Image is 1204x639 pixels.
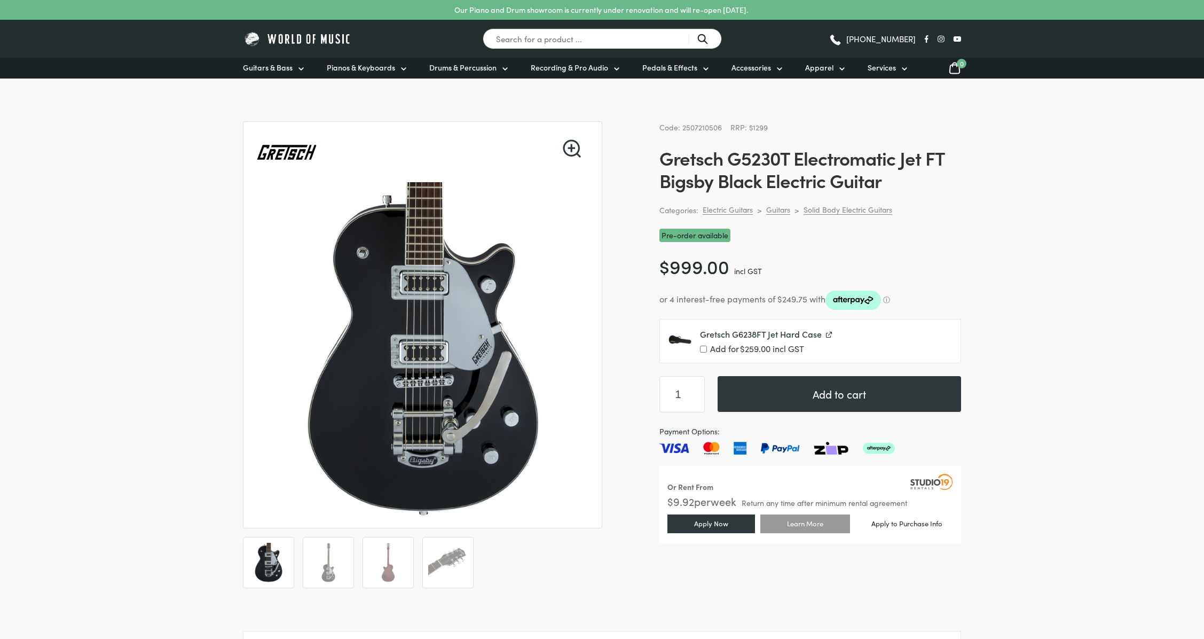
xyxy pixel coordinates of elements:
p: Our Piano and Drum showroom is currently under renovation and will re-open [DATE]. [454,4,748,15]
input: Add for$259.00 incl GST [700,346,707,353]
span: $ [659,253,670,279]
span: Pianos & Keyboards [327,62,395,73]
span: incl GST [734,266,762,276]
img: Gretsch G5230T Electromatic Jet FT Bigsby Black full [309,543,348,582]
span: Guitars & Bass [243,62,293,73]
iframe: Chat with our support team [1049,521,1204,639]
span: incl GST [773,342,804,354]
span: per week [694,494,736,509]
a: [PHONE_NUMBER] [829,31,916,47]
span: Payment Options: [659,425,961,438]
img: Gretsch G5230T Electromatic Jet FT Bigsby Black back [368,543,408,582]
div: > [757,205,762,215]
span: Apparel [805,62,833,73]
input: Search for a product ... [483,28,722,49]
span: [PHONE_NUMBER] [846,35,916,43]
a: Apply to Purchase Info [855,516,958,532]
button: Add to cart [718,376,961,412]
a: Guitars [766,205,790,215]
img: Gretsch G5230T Electromatic Jet FT Bigsby Black [256,182,589,516]
a: View full-screen image gallery [563,139,581,158]
img: Gretsch-G6238FT-Jet-Hard-Case [668,328,691,351]
h1: Gretsch G5230T Electromatic Jet FT Bigsby Black Electric Guitar [659,146,961,191]
span: Return any time after minimum rental agreement [742,499,907,506]
a: Apply Now [667,515,755,533]
span: $ 9.92 [667,494,694,509]
a: Solid Body Electric Guitars [804,205,892,215]
span: Categories: [659,204,698,216]
span: Pedals & Effects [642,62,697,73]
span: 0 [957,59,966,68]
span: Accessories [731,62,771,73]
span: Pre-order available [659,229,730,242]
a: Electric Guitars [703,205,753,215]
span: Services [868,62,896,73]
label: Add for [700,344,952,354]
span: RRP: $1299 [730,122,768,133]
span: Recording & Pro Audio [531,62,608,73]
img: Gretsch G5230T Electromatic Jet FT Bigsby Black [249,543,288,582]
img: Gretsch [256,122,317,183]
span: 259.00 [740,342,770,354]
span: Gretsch G6238FT Jet Hard Case [700,328,822,340]
span: $ [740,342,745,354]
span: Code: 2507210506 [659,122,722,133]
input: Product quantity [659,376,705,412]
img: Studio19 Rentals [910,474,953,490]
img: Gretsch G5230T Electromatic Jet FT Bigsby Black headstock [428,543,468,582]
img: World of Music [243,30,352,47]
a: Learn More [760,515,850,533]
img: Pay with Master card, Visa, American Express and Paypal [659,442,895,455]
span: Drums & Percussion [429,62,497,73]
div: > [794,205,799,215]
bdi: 999.00 [659,253,729,279]
div: Or Rent From [667,481,713,493]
